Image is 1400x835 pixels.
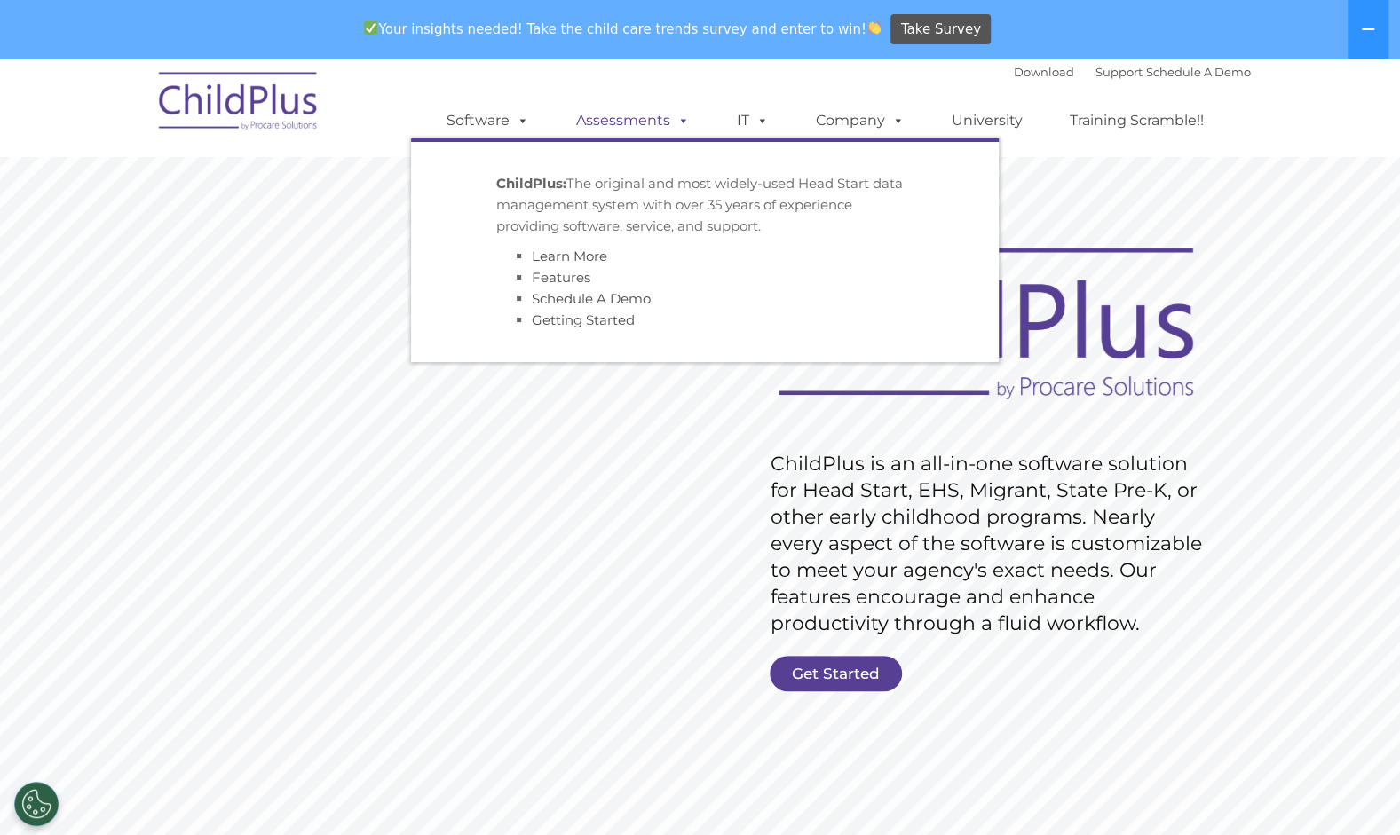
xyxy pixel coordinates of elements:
button: Cookies Settings [14,782,59,826]
a: Take Survey [890,14,991,45]
a: Support [1095,65,1143,79]
img: ✅ [364,21,377,35]
span: Your insights needed! Take the child care trends survey and enter to win! [357,12,889,46]
a: IT [719,103,787,138]
span: Take Survey [901,14,981,45]
img: ChildPlus by Procare Solutions [150,59,328,148]
a: Assessments [558,103,708,138]
a: Schedule A Demo [1146,65,1251,79]
a: Company [798,103,922,138]
a: Schedule A Demo [532,290,651,307]
img: 👏 [867,21,881,35]
a: Training Scramble!! [1052,103,1222,138]
strong: ChildPlus: [496,175,566,192]
a: Learn More [532,248,607,264]
a: University [934,103,1040,138]
p: The original and most widely-used Head Start data management system with over 35 years of experie... [496,173,914,237]
a: Software [429,103,547,138]
font: | [1014,65,1251,79]
a: Features [532,269,590,286]
a: Download [1014,65,1074,79]
a: Get Started [770,656,902,691]
rs-layer: ChildPlus is an all-in-one software solution for Head Start, EHS, Migrant, State Pre-K, or other ... [771,451,1211,637]
a: Getting Started [532,311,635,328]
